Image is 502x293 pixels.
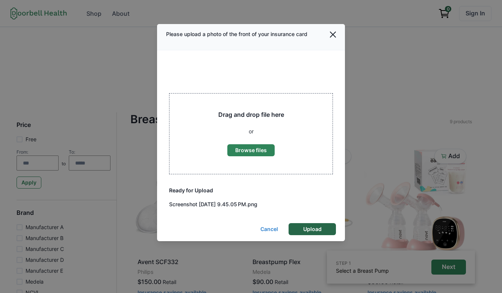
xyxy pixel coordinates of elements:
p: or [249,127,254,135]
button: Close [325,27,340,42]
header: Please upload a photo of the front of your insurance card [157,24,345,50]
h2: Drag and drop file here [218,111,284,118]
button: Cancel [254,223,284,235]
div: Screenshot [DATE] 9.45.05 PM.png [169,200,333,208]
p: Ready for Upload [169,186,333,194]
button: Upload [289,223,336,235]
button: Browse files [227,144,275,156]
